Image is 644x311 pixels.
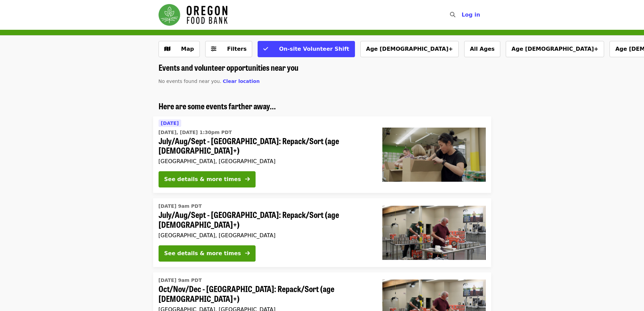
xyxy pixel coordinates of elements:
[159,203,202,210] time: [DATE] 9am PDT
[164,46,170,52] i: map icon
[205,41,253,57] button: Filters (0 selected)
[159,79,221,84] span: No events found near you.
[159,171,256,187] button: See details & more times
[164,249,241,258] div: See details & more times
[245,250,250,257] i: arrow-right icon
[211,46,216,52] i: sliders-h icon
[245,176,250,182] i: arrow-right icon
[464,41,500,57] button: All Ages
[506,41,604,57] button: Age [DEMOGRAPHIC_DATA]+
[159,277,202,284] time: [DATE] 9am PDT
[360,41,459,57] button: Age [DEMOGRAPHIC_DATA]+
[159,232,372,239] div: [GEOGRAPHIC_DATA], [GEOGRAPHIC_DATA]
[456,8,485,22] button: Log in
[159,245,256,262] button: See details & more times
[461,12,480,18] span: Log in
[459,7,465,23] input: Search
[159,41,200,57] button: Show map view
[258,41,355,57] button: On-site Volunteer Shift
[181,46,194,52] span: Map
[164,175,241,183] div: See details & more times
[382,128,486,182] img: July/Aug/Sept - Portland: Repack/Sort (age 8+) organized by Oregon Food Bank
[223,79,260,84] span: Clear location
[159,210,372,229] span: July/Aug/Sept - [GEOGRAPHIC_DATA]: Repack/Sort (age [DEMOGRAPHIC_DATA]+)
[159,100,276,112] span: Here are some events farther away...
[279,46,349,52] span: On-site Volunteer Shift
[159,129,232,136] time: [DATE], [DATE] 1:30pm PDT
[159,136,372,156] span: July/Aug/Sept - [GEOGRAPHIC_DATA]: Repack/Sort (age [DEMOGRAPHIC_DATA]+)
[227,46,247,52] span: Filters
[153,198,491,267] a: See details for "July/Aug/Sept - Portland: Repack/Sort (age 16+)"
[382,206,486,260] img: July/Aug/Sept - Portland: Repack/Sort (age 16+) organized by Oregon Food Bank
[159,61,299,73] span: Events and volunteer opportunities near you
[159,158,372,164] div: [GEOGRAPHIC_DATA], [GEOGRAPHIC_DATA]
[153,116,491,193] a: See details for "July/Aug/Sept - Portland: Repack/Sort (age 8+)"
[159,4,228,26] img: Oregon Food Bank - Home
[159,284,372,304] span: Oct/Nov/Dec - [GEOGRAPHIC_DATA]: Repack/Sort (age [DEMOGRAPHIC_DATA]+)
[450,12,455,18] i: search icon
[223,78,260,85] button: Clear location
[161,120,179,126] span: [DATE]
[263,46,268,52] i: check icon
